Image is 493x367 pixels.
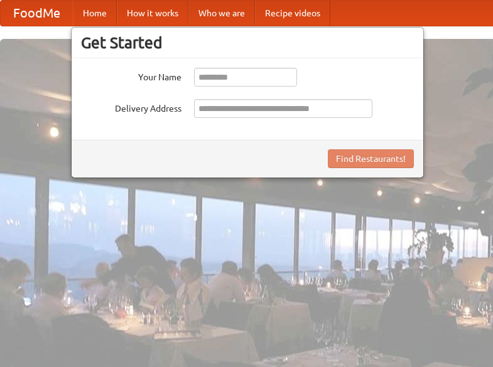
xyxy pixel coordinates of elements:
[117,1,188,26] a: How it works
[255,1,330,26] a: Recipe videos
[73,1,117,26] a: Home
[188,1,255,26] a: Who we are
[328,149,414,168] button: Find Restaurants!
[1,1,73,26] a: FoodMe
[81,68,181,83] label: Your Name
[81,99,181,115] label: Delivery Address
[81,33,414,52] h3: Get Started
